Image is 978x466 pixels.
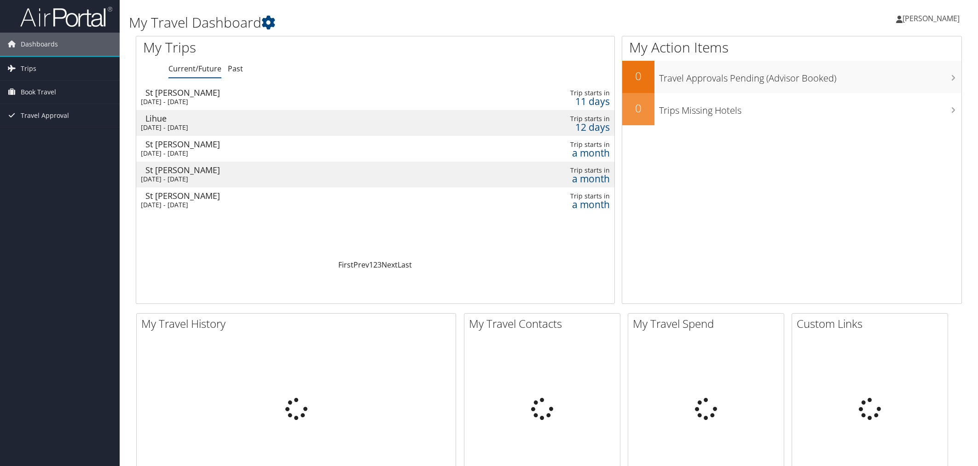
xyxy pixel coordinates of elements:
[21,33,58,56] span: Dashboards
[373,260,377,270] a: 2
[145,88,443,97] div: St [PERSON_NAME]
[797,316,948,332] h2: Custom Links
[504,149,610,157] div: a month
[622,68,654,84] h2: 0
[145,140,443,148] div: St [PERSON_NAME]
[168,64,221,74] a: Current/Future
[659,99,961,117] h3: Trips Missing Hotels
[145,166,443,174] div: St [PERSON_NAME]
[504,175,610,183] div: a month
[504,115,610,123] div: Trip starts in
[20,6,112,28] img: airportal-logo.png
[145,114,443,122] div: Lihue
[141,175,439,183] div: [DATE] - [DATE]
[504,166,610,175] div: Trip starts in
[633,316,784,332] h2: My Travel Spend
[141,316,456,332] h2: My Travel History
[398,260,412,270] a: Last
[129,13,689,32] h1: My Travel Dashboard
[377,260,382,270] a: 3
[141,149,439,157] div: [DATE] - [DATE]
[382,260,398,270] a: Next
[504,200,610,209] div: a month
[338,260,353,270] a: First
[504,192,610,200] div: Trip starts in
[622,61,961,93] a: 0Travel Approvals Pending (Advisor Booked)
[21,104,69,127] span: Travel Approval
[143,38,408,57] h1: My Trips
[622,100,654,116] h2: 0
[504,97,610,105] div: 11 days
[659,67,961,85] h3: Travel Approvals Pending (Advisor Booked)
[504,89,610,97] div: Trip starts in
[145,192,443,200] div: St [PERSON_NAME]
[504,140,610,149] div: Trip starts in
[622,38,961,57] h1: My Action Items
[369,260,373,270] a: 1
[141,201,439,209] div: [DATE] - [DATE]
[141,98,439,106] div: [DATE] - [DATE]
[469,316,620,332] h2: My Travel Contacts
[353,260,369,270] a: Prev
[21,57,36,80] span: Trips
[622,93,961,125] a: 0Trips Missing Hotels
[504,123,610,131] div: 12 days
[21,81,56,104] span: Book Travel
[903,13,960,23] span: [PERSON_NAME]
[228,64,243,74] a: Past
[896,5,969,32] a: [PERSON_NAME]
[141,123,439,132] div: [DATE] - [DATE]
